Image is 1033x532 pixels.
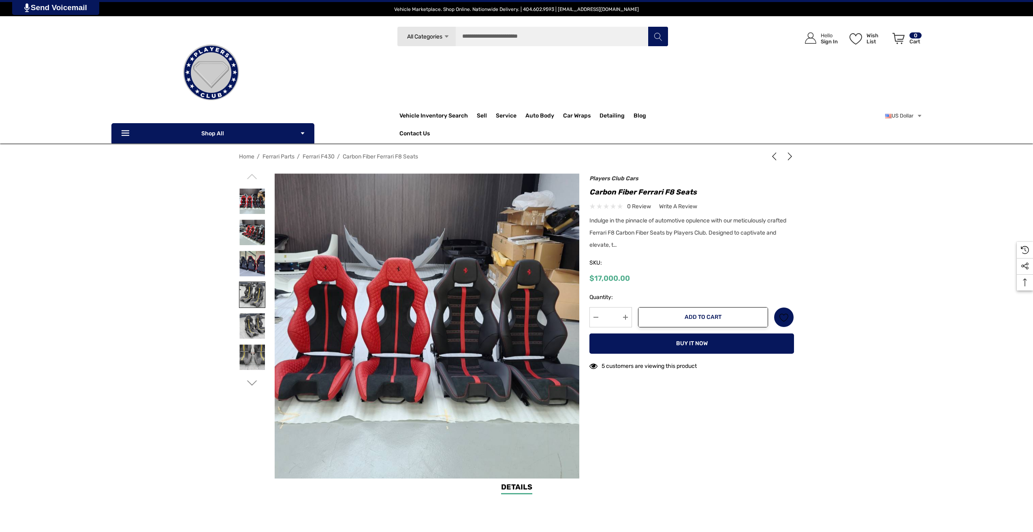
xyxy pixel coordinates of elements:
span: Sell [477,112,487,121]
div: 5 customers are viewing this product [589,359,697,371]
img: Carbon Fiber Ferrari F8 Seats [239,313,265,339]
a: Ferrari Parts [263,153,295,160]
button: Add to Cart [638,307,768,327]
a: Write a Review [659,201,697,212]
a: All Categories Icon Arrow Down Icon Arrow Up [397,26,456,47]
a: Blog [634,112,646,121]
a: Carbon Fiber Ferrari F8 Seats [343,153,418,160]
svg: Review Your Cart [892,33,905,44]
img: Carbon Fiber Ferrari F8 Seats [239,282,265,308]
span: Write a Review [659,203,697,210]
svg: Wish List [779,313,789,322]
svg: Go to slide 4 of 4 [247,171,257,182]
span: Auto Body [525,112,554,121]
svg: Icon Line [120,129,132,138]
img: Carbon Fiber Ferrari F8 Seats [239,344,265,370]
span: All Categories [407,33,442,40]
img: Carbon Fiber Ferrari F8 Seats [239,188,265,214]
a: Players Club Cars [589,175,638,182]
svg: Icon Arrow Down [444,34,450,40]
p: Shop All [111,123,314,143]
a: Auto Body [525,108,563,124]
img: Players Club | Cars For Sale [171,32,252,113]
a: Sell [477,108,496,124]
button: Search [648,26,668,47]
a: Home [239,153,254,160]
a: Detailing [600,108,634,124]
button: Buy it now [589,333,794,354]
a: Wish List Wish List [846,24,889,52]
a: Ferrari F430 [303,153,335,160]
a: Next [783,152,794,160]
a: Details [501,482,532,494]
label: Quantity: [589,293,632,302]
nav: Breadcrumb [239,150,794,164]
a: Service [496,108,525,124]
span: Service [496,112,516,121]
svg: Wish List [849,33,862,45]
svg: Recently Viewed [1021,246,1029,254]
h1: Carbon Fiber Ferrari F8 Seats [589,186,794,199]
a: Vehicle Inventory Search [399,112,468,121]
p: 0 [909,32,922,38]
p: Wish List [867,32,888,45]
p: Sign In [821,38,838,45]
a: Contact Us [399,130,430,139]
span: $17,000.00 [589,274,630,283]
svg: Go to slide 2 of 4 [247,378,257,388]
span: 0 review [627,201,651,212]
a: Previous [770,152,781,160]
span: Indulge in the pinnacle of automotive opulence with our meticulously crafted Ferrari F8 Carbon Fi... [589,217,786,248]
svg: Icon Arrow Down [300,130,305,136]
a: Wish List [774,307,794,327]
a: USD [885,108,922,124]
a: Cart with 0 items [889,24,922,56]
img: Carbon Fiber Ferrari F8 Seats [239,220,265,245]
span: SKU: [589,257,630,269]
svg: Icon User Account [805,32,816,44]
img: PjwhLS0gR2VuZXJhdG9yOiBHcmF2aXQuaW8gLS0+PHN2ZyB4bWxucz0iaHR0cDovL3d3dy53My5vcmcvMjAwMC9zdmciIHhtb... [24,3,30,12]
svg: Social Media [1021,262,1029,270]
svg: Top [1017,278,1033,286]
a: Sign in [796,24,842,52]
p: Cart [909,38,922,45]
p: Hello [821,32,838,38]
span: Detailing [600,112,625,121]
img: Carbon Fiber Ferrari F8 Seats [239,251,265,276]
span: Car Wraps [563,112,591,121]
span: Vehicle Marketplace. Shop Online. Nationwide Delivery. | 404.602.9593 | [EMAIL_ADDRESS][DOMAIN_NAME] [394,6,639,12]
a: Car Wraps [563,108,600,124]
